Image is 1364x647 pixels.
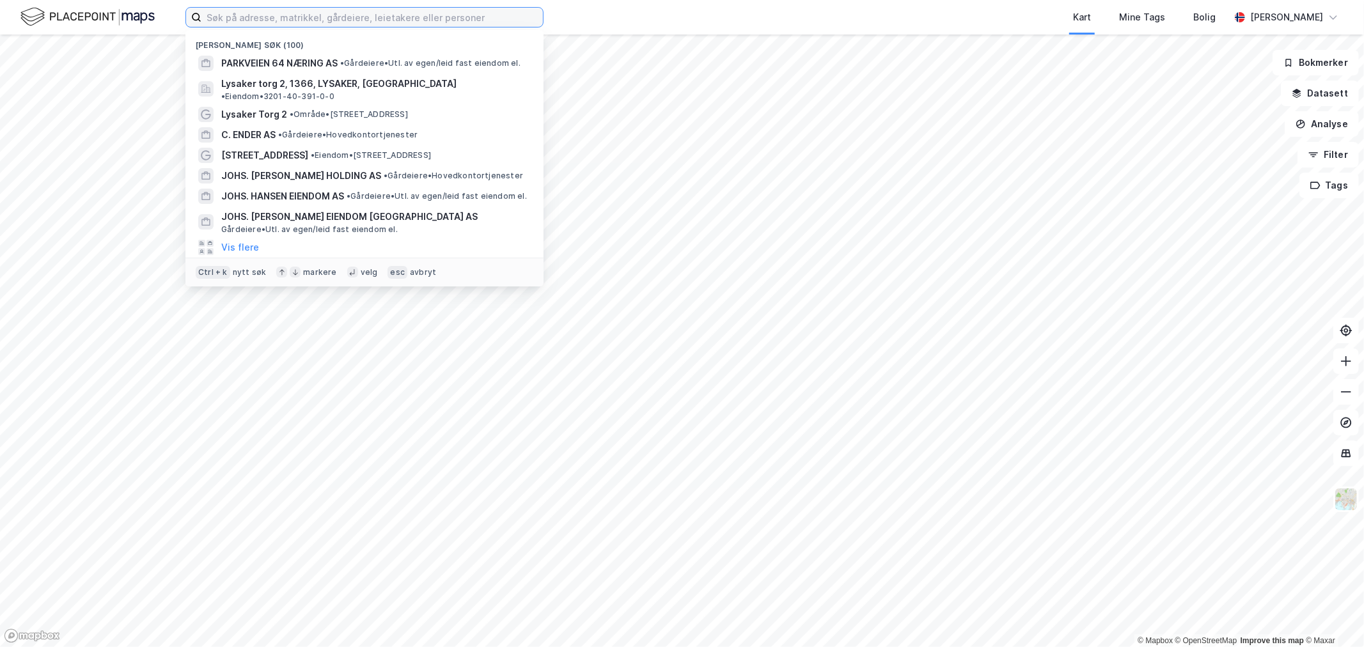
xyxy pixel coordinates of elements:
span: • [384,171,388,180]
div: esc [388,266,407,279]
img: Z [1334,487,1358,511]
span: JOHS. [PERSON_NAME] EIENDOM [GEOGRAPHIC_DATA] AS [221,209,528,224]
span: Område • [STREET_ADDRESS] [290,109,408,120]
span: Lysaker Torg 2 [221,107,287,122]
span: • [290,109,294,119]
img: logo.f888ab2527a4732fd821a326f86c7f29.svg [20,6,155,28]
div: nytt søk [233,267,267,277]
span: • [221,91,225,101]
div: markere [303,267,336,277]
span: Lysaker torg 2, 1366, LYSAKER, [GEOGRAPHIC_DATA] [221,76,457,91]
span: Gårdeiere • Hovedkontortjenester [278,130,418,140]
span: • [347,191,350,201]
button: Filter [1297,142,1359,168]
div: Bolig [1193,10,1216,25]
span: • [340,58,344,68]
div: [PERSON_NAME] [1250,10,1323,25]
button: Tags [1299,173,1359,198]
div: Kontrollprogram for chat [1300,586,1364,647]
a: OpenStreetMap [1175,636,1237,645]
span: Gårdeiere • Utl. av egen/leid fast eiendom el. [340,58,521,68]
span: Gårdeiere • Hovedkontortjenester [384,171,523,181]
button: Bokmerker [1273,50,1359,75]
span: JOHS. [PERSON_NAME] HOLDING AS [221,168,381,183]
div: [PERSON_NAME] søk (100) [185,30,544,53]
span: Eiendom • [STREET_ADDRESS] [311,150,431,160]
button: Datasett [1281,81,1359,106]
div: velg [361,267,378,277]
iframe: Chat Widget [1300,586,1364,647]
a: Improve this map [1241,636,1304,645]
span: Gårdeiere • Utl. av egen/leid fast eiendom el. [221,224,398,235]
span: Eiendom • 3201-40-391-0-0 [221,91,334,102]
div: avbryt [410,267,436,277]
span: C. ENDER AS [221,127,276,143]
a: Mapbox [1138,636,1173,645]
span: Gårdeiere • Utl. av egen/leid fast eiendom el. [347,191,527,201]
input: Søk på adresse, matrikkel, gårdeiere, leietakere eller personer [201,8,543,27]
span: • [278,130,282,139]
div: Ctrl + k [196,266,230,279]
button: Vis flere [221,240,259,255]
div: Kart [1073,10,1091,25]
div: Mine Tags [1119,10,1165,25]
span: JOHS. HANSEN EIENDOM AS [221,189,344,204]
span: PARKVEIEN 64 NÆRING AS [221,56,338,71]
a: Mapbox homepage [4,628,60,643]
span: • [311,150,315,160]
button: Analyse [1285,111,1359,137]
span: [STREET_ADDRESS] [221,148,308,163]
